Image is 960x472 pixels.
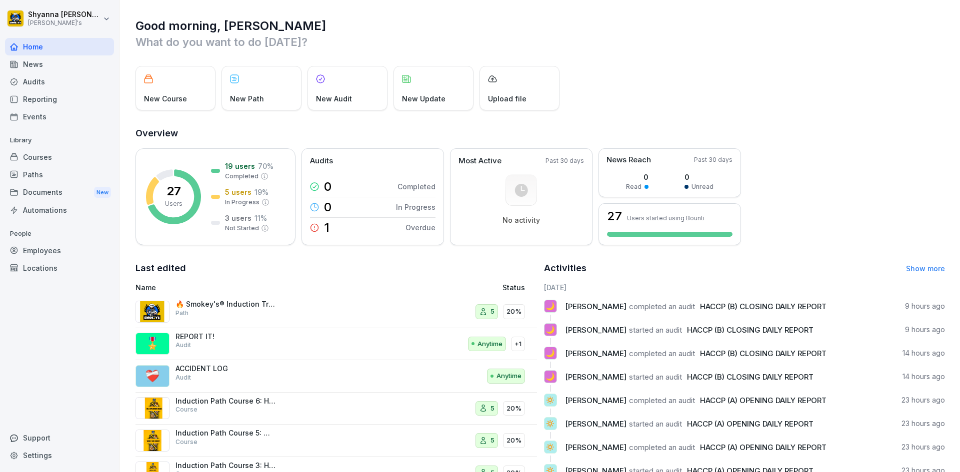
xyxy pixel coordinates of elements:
h2: Overview [135,126,945,140]
a: Audits [5,73,114,90]
p: Users started using Bounti [627,214,704,222]
p: Most Active [458,155,501,167]
p: Past 30 days [694,155,732,164]
p: Users [165,199,182,208]
p: Induction Path Course 6: HR & Employment Basics [175,397,275,406]
a: Home [5,38,114,55]
span: HACCP (A) OPENING DAILY REPORT [700,443,826,452]
p: 23 hours ago [901,442,945,452]
img: kzx9qqirxmrv8ln5q773skvi.png [135,397,169,419]
p: No activity [502,216,540,225]
p: Status [502,282,525,293]
span: started an audit [629,325,682,335]
a: ❤️‍🩹ACCIDENT LOGAuditAnytime [135,360,537,393]
span: started an audit [629,419,682,429]
p: Upload file [488,93,526,104]
p: 9 hours ago [905,325,945,335]
a: Courses [5,148,114,166]
p: 🌙 [545,370,555,384]
p: 20% [506,404,521,414]
p: 0 [626,172,648,182]
p: Name [135,282,387,293]
p: +1 [514,339,521,349]
p: New Update [402,93,445,104]
p: 5 users [225,187,251,197]
p: 🌙 [545,299,555,313]
h2: Activities [544,261,586,275]
p: 0 [684,172,713,182]
h2: Last edited [135,261,537,275]
p: 0 [324,201,331,213]
a: 🎖️REPORT IT!AuditAnytime+1 [135,328,537,361]
span: HACCP (B) CLOSING DAILY REPORT [687,372,813,382]
p: 19 % [254,187,268,197]
p: 3 users [225,213,251,223]
a: Paths [5,166,114,183]
p: New Course [144,93,187,104]
p: 5 [490,436,494,446]
p: 1 [324,222,329,234]
a: Induction Path Course 6: HR & Employment BasicsCourse520% [135,393,537,425]
span: HACCP (A) OPENING DAILY REPORT [687,419,813,429]
h3: 27 [607,210,622,222]
p: 9 hours ago [905,301,945,311]
p: 5 [490,307,494,317]
span: [PERSON_NAME] [565,349,626,358]
p: 23 hours ago [901,419,945,429]
p: ACCIDENT LOG [175,364,275,373]
p: Completed [397,181,435,192]
p: Path [175,309,188,318]
p: Overdue [405,222,435,233]
p: Read [626,182,641,191]
p: In Progress [396,202,435,212]
p: 19 users [225,161,255,171]
p: 0 [324,181,331,193]
p: 70 % [258,161,273,171]
a: Automations [5,201,114,219]
p: 14 hours ago [902,348,945,358]
a: Events [5,108,114,125]
a: Locations [5,259,114,277]
img: ep9vw2sd15w3pphxl0275339.png [135,301,169,323]
a: DocumentsNew [5,183,114,202]
p: 5 [490,404,494,414]
span: completed an audit [629,396,695,405]
span: HACCP (B) CLOSING DAILY REPORT [700,302,826,311]
span: completed an audit [629,443,695,452]
span: started an audit [629,372,682,382]
p: Course [175,438,197,447]
span: [PERSON_NAME] [565,372,626,382]
p: Audit [175,373,191,382]
img: ri4ot6gyqbtljycqcyknatnf.png [135,430,169,452]
p: Induction Path Course 3: Health & Safety [175,461,275,470]
p: Anytime [496,371,521,381]
a: News [5,55,114,73]
a: Reporting [5,90,114,108]
p: 23 hours ago [901,395,945,405]
p: Anytime [477,339,502,349]
p: 🔥 Smokey's® Induction Training [175,300,275,309]
p: 🎖️ [145,335,160,353]
span: HACCP (B) CLOSING DAILY REPORT [700,349,826,358]
a: Employees [5,242,114,259]
p: 14 hours ago [902,372,945,382]
p: Audit [175,341,191,350]
div: Documents [5,183,114,202]
p: 20% [506,307,521,317]
p: Library [5,132,114,148]
p: 🔅 [545,440,555,454]
span: HACCP (A) OPENING DAILY REPORT [700,396,826,405]
p: 🔅 [545,417,555,431]
span: [PERSON_NAME] [565,443,626,452]
p: New Audit [316,93,352,104]
p: 🌙 [545,323,555,337]
span: [PERSON_NAME] [565,302,626,311]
